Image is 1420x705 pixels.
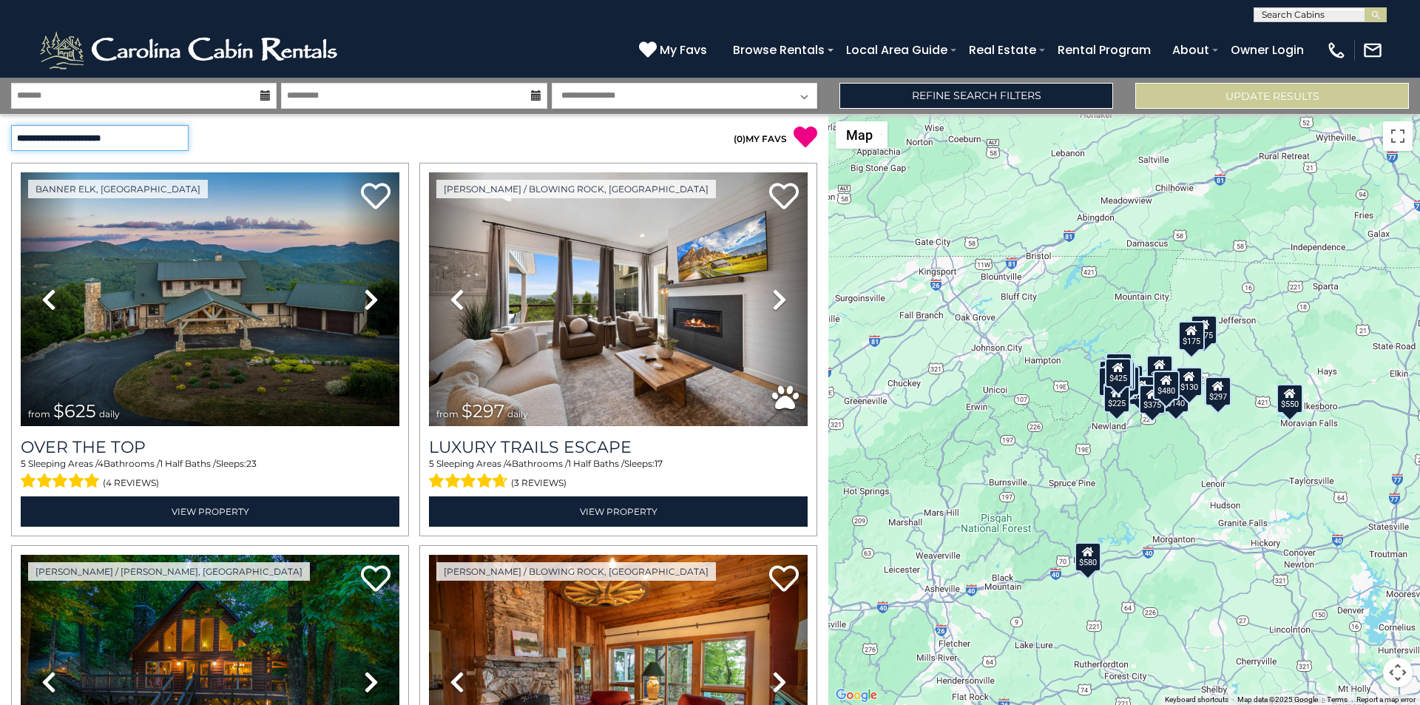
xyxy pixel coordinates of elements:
a: Browse Rentals [726,37,832,63]
div: $230 [1098,366,1125,396]
img: phone-regular-white.png [1326,40,1347,61]
div: $297 [1205,377,1231,406]
span: (4 reviews) [103,473,159,493]
button: Toggle fullscreen view [1383,121,1413,151]
a: View Property [21,496,399,527]
a: Add to favorites [769,564,799,596]
a: [PERSON_NAME] / Blowing Rock, [GEOGRAPHIC_DATA] [436,180,716,198]
span: 1 Half Baths / [160,458,216,469]
span: from [28,408,50,419]
div: $230 [1129,375,1155,405]
a: My Favs [639,41,711,60]
a: About [1165,37,1217,63]
a: Add to favorites [361,564,390,596]
span: 4 [506,458,512,469]
span: $297 [461,400,504,422]
span: ( ) [734,133,745,144]
a: (0)MY FAVS [734,133,787,144]
div: $175 [1178,321,1205,351]
div: $175 [1191,314,1217,344]
a: Real Estate [961,37,1044,63]
a: Add to favorites [361,181,390,213]
span: My Favs [660,41,707,59]
a: Report a map error [1356,695,1416,704]
div: $375 [1139,384,1166,414]
span: 17 [655,458,663,469]
button: Update Results [1135,83,1409,109]
span: (3 reviews) [511,473,567,493]
div: $425 [1105,357,1132,387]
a: Open this area in Google Maps (opens a new window) [832,686,881,705]
a: Over The Top [21,437,399,457]
a: Local Area Guide [839,37,955,63]
div: $580 [1075,542,1101,571]
div: $550 [1277,383,1303,413]
div: $140 [1163,382,1189,412]
span: from [436,408,459,419]
div: $125 [1106,352,1132,382]
a: [PERSON_NAME] / Blowing Rock, [GEOGRAPHIC_DATA] [436,562,716,581]
a: Luxury Trails Escape [429,437,808,457]
div: $480 [1153,370,1180,399]
div: $130 [1176,367,1203,397]
div: Sleeping Areas / Bathrooms / Sleeps: [21,457,399,493]
a: Rental Program [1050,37,1158,63]
img: thumbnail_168695581.jpeg [429,172,808,426]
button: Map camera controls [1383,658,1413,687]
img: Google [832,686,881,705]
a: Add to favorites [769,181,799,213]
img: White-1-2.png [37,28,344,72]
span: 23 [246,458,257,469]
a: Banner Elk, [GEOGRAPHIC_DATA] [28,180,208,198]
a: Owner Login [1223,37,1311,63]
a: View Property [429,496,808,527]
span: $625 [53,400,96,422]
img: thumbnail_167153549.jpeg [21,172,399,426]
span: 0 [737,133,743,144]
img: mail-regular-white.png [1362,40,1383,61]
span: 5 [429,458,434,469]
a: [PERSON_NAME] / [PERSON_NAME], [GEOGRAPHIC_DATA] [28,562,310,581]
button: Keyboard shortcuts [1165,695,1228,705]
a: Refine Search Filters [839,83,1113,109]
span: Map [846,127,873,143]
span: Map data ©2025 Google [1237,695,1318,704]
span: daily [507,408,528,419]
a: Terms (opens in new tab) [1327,695,1348,704]
span: daily [99,408,120,419]
div: $225 [1103,383,1130,413]
span: 4 [98,458,104,469]
span: 5 [21,458,26,469]
span: 1 Half Baths / [568,458,624,469]
div: Sleeping Areas / Bathrooms / Sleeps: [429,457,808,493]
button: Change map style [836,121,887,149]
div: $349 [1146,355,1173,385]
